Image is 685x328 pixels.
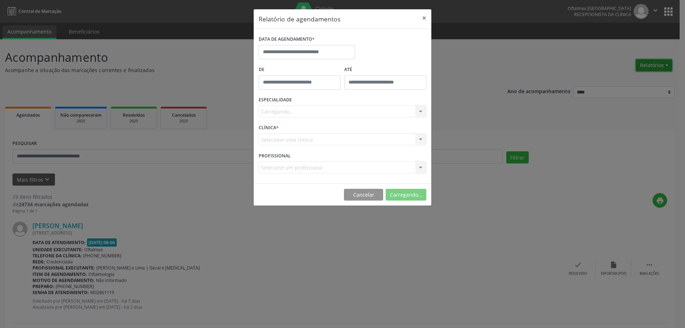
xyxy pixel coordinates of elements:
button: Cancelar [344,189,383,201]
label: DATA DE AGENDAMENTO [259,34,315,45]
label: De [259,64,341,75]
h5: Relatório de agendamentos [259,14,340,24]
label: CLÍNICA [259,122,279,133]
button: Carregando... [386,189,426,201]
label: ESPECIALIDADE [259,95,292,106]
label: ATÉ [344,64,426,75]
button: Close [417,9,431,27]
label: PROFISSIONAL [259,150,291,161]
